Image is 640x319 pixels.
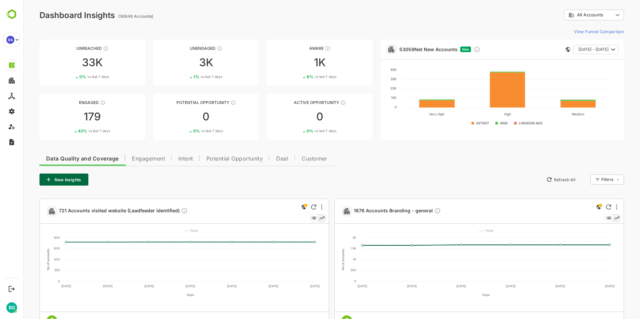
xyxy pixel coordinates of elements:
text: No of accounts [318,249,321,270]
text: [DATE] [121,284,131,288]
button: Logout [7,284,16,293]
a: EngagedThese accounts are warm, further nurturing would qualify them to MQAs17942%vs last 7 days [16,94,122,140]
text: [DATE] [581,284,591,288]
div: Filters [577,174,601,186]
div: 33K [16,57,122,68]
text: [DATE] [79,284,89,288]
text: [DATE] [162,284,172,288]
div: 0 [130,111,236,122]
text: [DATE] [38,284,48,288]
div: This is a global insight. Segment selection is not applicable for this view [571,203,579,212]
button: New Insights [16,174,65,186]
span: All Accounts [554,12,580,17]
div: 1 % [170,74,199,79]
span: Deal [253,156,265,162]
text: 200 [31,268,36,272]
a: Active OpportunityThese accounts have open opportunities which might be at any of the Sales Stage... [243,94,349,140]
text: [DATE] [245,284,255,288]
span: vs last 7 days [64,74,86,79]
text: 400 [30,257,36,261]
text: [DATE] [532,284,542,288]
div: 0 [243,111,349,122]
div: Dashboard Insights [16,10,91,20]
img: BambooboxLogoMark.f1c84d78b4c51b1a7b5f700c9845e183.svg [3,8,20,21]
text: Days [163,293,171,297]
text: [DATE] [433,284,443,288]
span: vs last 7 days [65,128,87,133]
text: 0 [371,105,373,109]
div: 1K [243,57,349,68]
text: 30K [367,77,373,81]
div: These accounts have just entered the buying cycle and need further nurturing [302,46,307,51]
div: Description not present [158,207,164,215]
span: Potential Opportunity [183,156,240,162]
span: 721 Accounts visited website (Leadfeeder identified) [35,207,164,215]
a: 53059Net New Accounts [376,46,434,52]
text: 0 [331,279,333,283]
span: vs last 7 days [178,128,199,133]
div: Active Opportunity [243,100,349,105]
button: Refresh All [520,174,555,185]
text: [DATE] [384,284,393,288]
text: [DATE] [334,284,344,288]
text: 1K [329,257,333,261]
div: 0 % [56,74,86,79]
div: Potential Opportunity [130,100,236,105]
a: UnengagedThese accounts have not shown enough engagement and need nurturing3K1%vs last 7 days [130,39,236,86]
div: 179 [16,111,122,122]
div: These accounts have not shown enough engagement and need nurturing [193,46,199,51]
div: Filters [578,177,590,182]
text: [DATE] [482,284,492,288]
span: Engagement [108,156,142,162]
text: High [481,112,488,116]
text: Very High [406,112,421,116]
span: Customer [278,156,304,162]
span: vs last 7 days [291,128,313,133]
text: 20K [367,86,373,90]
div: These accounts are warm, further nurturing would qualify them to MQAs [77,100,82,105]
div: All Accounts [545,12,590,18]
div: 3K [130,57,236,68]
div: All Accounts [540,9,601,22]
span: Intent [155,156,170,162]
text: 1.5K [327,246,333,250]
div: 9A [6,36,14,44]
div: 0 % [170,128,199,133]
text: Medium [548,112,561,116]
div: BG [6,302,17,313]
span: New [439,47,446,51]
text: ---- Trend [456,229,470,232]
a: 721 Accounts visited website (Leadfeeder identified)Description not present [35,207,167,215]
div: These accounts have open opportunities which might be at any of the Sales Stages [317,100,322,105]
text: [DATE] [204,284,213,288]
a: AwareThese accounts have just entered the buying cycle and need further nurturing1K6%vs last 7 days [243,39,349,86]
button: View Funnel Comparison [548,26,601,37]
div: This card does not support filter and segments [542,47,547,52]
text: 0 [34,279,36,283]
span: 1676 Accounts Branding - general [330,207,417,215]
text: 600 [30,246,36,250]
div: More [592,204,594,210]
div: More [298,204,299,210]
div: Description not present [411,207,417,215]
div: Aware [243,46,349,51]
div: Unreached [16,46,122,51]
text: [DATE] [287,284,296,288]
a: UnreachedThese accounts have not been engaged with for a defined time period33K0%vs last 7 days [16,39,122,86]
a: 1676 Accounts Branding - generalDescription not present [330,207,420,215]
div: This is a global insight. Segment selection is not applicable for this view [276,203,285,212]
ag: (36848 Accounts) [95,14,132,19]
text: 800 [30,236,36,239]
span: vs last 7 days [177,74,199,79]
div: Engaged [16,100,122,105]
text: 500 [327,268,333,272]
span: vs last 7 days [291,74,313,79]
div: These accounts have not been engaged with for a defined time period [80,46,85,51]
div: Refresh [288,204,293,210]
text: ---- Trend [160,229,174,232]
div: These accounts are MQAs and can be passed on to Inside Sales [207,100,213,105]
span: Data Quality and Coverage [23,156,95,162]
div: 6 % [283,74,313,79]
div: Refresh [582,204,588,210]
